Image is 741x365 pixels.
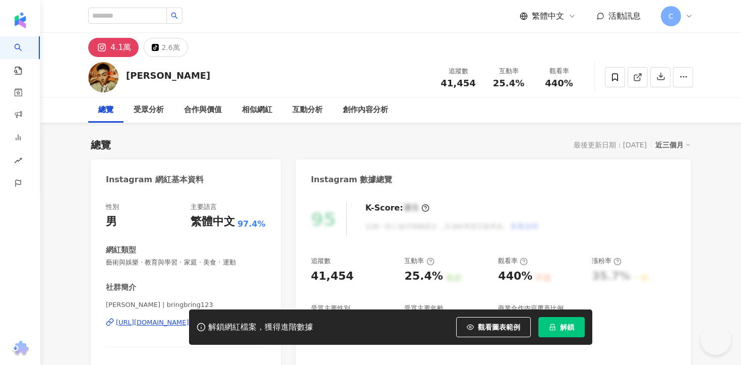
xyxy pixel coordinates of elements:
[106,202,119,212] div: 性別
[106,258,266,267] span: 藝術與娛樂 · 教育與學習 · 家庭 · 美食 · 運動
[655,138,691,151] div: 近三個月
[498,256,528,266] div: 觀看率
[14,36,34,76] a: search
[311,174,393,185] div: Instagram 數據總覽
[106,282,136,293] div: 社群簡介
[404,256,434,266] div: 互動率
[478,323,520,331] span: 觀看圖表範例
[106,245,136,255] div: 網紅類型
[98,104,113,116] div: 總覽
[439,66,477,76] div: 追蹤數
[144,38,188,57] button: 2.6萬
[208,322,313,333] div: 解鎖網紅檔案，獲得進階數據
[191,214,235,230] div: 繁體中文
[532,11,564,22] span: 繁體中文
[292,104,323,116] div: 互動分析
[14,150,22,173] span: rise
[404,269,443,284] div: 25.4%
[498,304,564,313] div: 商業合作內容覆蓋比例
[540,66,578,76] div: 觀看率
[106,300,266,309] span: [PERSON_NAME] | bringbring123
[538,317,585,337] button: 解鎖
[88,38,139,57] button: 4.1萬
[126,69,210,82] div: [PERSON_NAME]
[106,214,117,230] div: 男
[668,11,673,22] span: C
[134,104,164,116] div: 受眾分析
[311,304,350,313] div: 受眾主要性別
[12,12,28,28] img: logo icon
[545,78,573,88] span: 440%
[191,202,217,212] div: 主要語言
[311,269,354,284] div: 41,454
[184,104,222,116] div: 合作與價值
[11,341,30,357] img: chrome extension
[608,11,641,21] span: 活動訊息
[88,62,118,92] img: KOL Avatar
[489,66,528,76] div: 互動率
[560,323,574,331] span: 解鎖
[91,138,111,152] div: 總覽
[404,304,444,313] div: 受眾主要年齡
[549,324,556,331] span: lock
[493,78,524,88] span: 25.4%
[161,40,179,55] div: 2.6萬
[237,219,266,230] span: 97.4%
[441,78,475,88] span: 41,454
[592,256,622,266] div: 漲粉率
[365,202,429,214] div: K-Score :
[171,12,178,19] span: search
[106,174,204,185] div: Instagram 網紅基本資料
[242,104,272,116] div: 相似網紅
[498,269,532,284] div: 440%
[311,256,331,266] div: 追蹤數
[110,40,131,55] div: 4.1萬
[343,104,388,116] div: 創作內容分析
[574,141,647,149] div: 最後更新日期：[DATE]
[456,317,531,337] button: 觀看圖表範例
